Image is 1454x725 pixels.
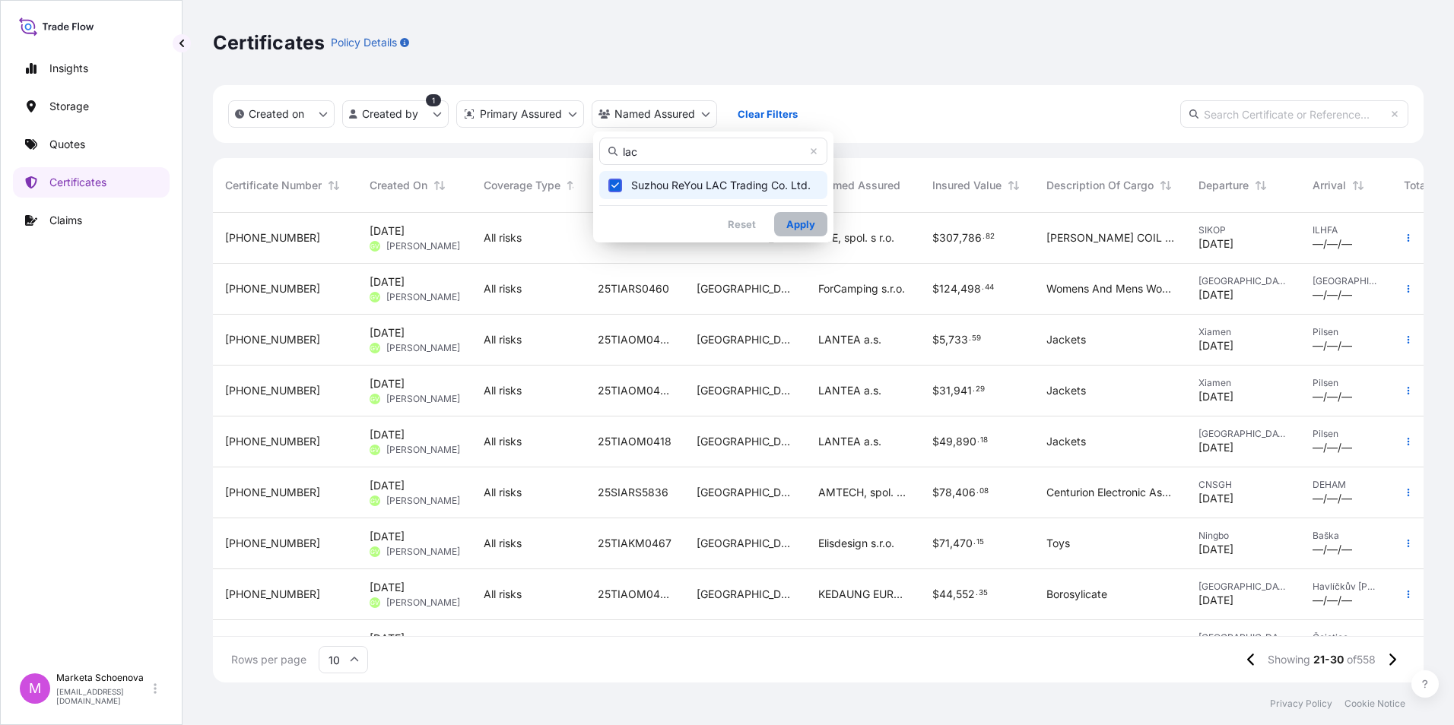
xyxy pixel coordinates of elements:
[599,138,827,165] input: Search named assured
[716,212,768,236] button: Reset
[593,131,833,242] div: cargoOwner Filter options
[728,217,756,232] p: Reset
[786,217,815,232] p: Apply
[774,212,827,236] button: Apply
[599,171,827,199] div: Select Option
[631,178,811,193] span: Suzhou ReYou LAC Trading Co. Ltd.
[599,171,827,199] button: Suzhou ReYou LAC Trading Co. Ltd.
